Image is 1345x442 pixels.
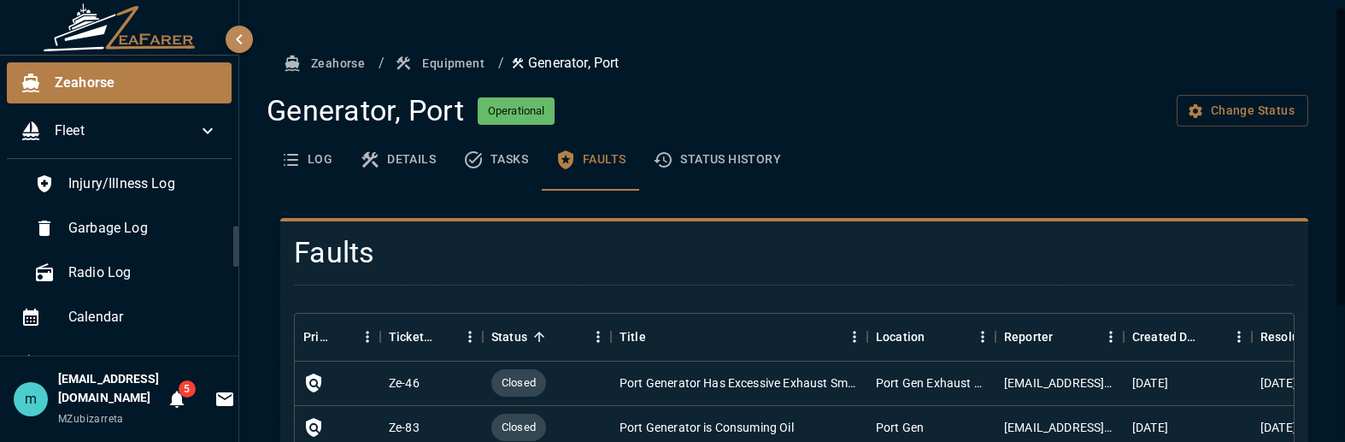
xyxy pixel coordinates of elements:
[389,313,433,361] div: Ticket #
[179,380,196,398] span: 5
[294,235,1125,271] h4: Faults
[1004,419,1115,436] div: jtouchton19@protonmail.com
[433,325,457,349] button: Sort
[449,129,542,191] button: Tasks
[491,420,546,436] span: Closed
[355,324,380,350] button: Menu
[527,325,551,349] button: Sort
[1004,313,1053,361] div: Reporter
[58,413,124,425] span: MZubizarreta
[1132,313,1202,361] div: Created Date
[620,374,859,392] div: Port Generator Has Excessive Exhaust Smoke
[208,382,242,416] button: Invitations
[491,313,527,361] div: Status
[491,375,546,392] span: Closed
[68,351,222,372] span: Checklists
[267,129,346,191] button: Log
[925,325,949,349] button: Sort
[331,325,355,349] button: Sort
[379,53,385,74] li: /
[380,313,483,361] div: Ticket #
[7,297,236,338] div: Calendar
[58,370,160,408] h6: [EMAIL_ADDRESS][DOMAIN_NAME]
[1202,325,1226,349] button: Sort
[280,48,372,80] button: Zeahorse
[43,3,197,51] img: ZeaFarer Logo
[389,374,420,392] div: Ze-46
[542,129,639,191] button: Faults
[267,93,464,129] h4: Generator, Port
[68,218,222,239] span: Garbage Log
[876,419,924,436] div: Port Gen
[1124,313,1252,361] div: Created Date
[511,53,619,74] p: Generator, Port
[389,419,420,436] div: Ze-83
[346,129,449,191] button: Details
[1004,374,1115,392] div: jtouchton19@protonmail.com
[68,307,222,327] span: Calendar
[1098,324,1124,350] button: Menu
[620,419,794,436] div: Port Generator is Consuming Oil
[391,48,491,80] button: Equipment
[21,208,236,249] div: Garbage Log
[7,341,236,382] div: Checklists
[1053,325,1077,349] button: Sort
[267,129,1308,191] div: basic tabs example
[1132,374,1168,392] div: 3/17/2025
[303,313,331,361] div: Priority
[876,313,925,361] div: Location
[1132,419,1168,436] div: 4/5/2025
[996,313,1124,361] div: Reporter
[585,324,611,350] button: Menu
[842,324,867,350] button: Menu
[876,374,987,392] div: Port Gen Exhaust Tip
[1260,374,1343,392] div: 4/3/2025, 7:45 PM
[21,252,236,293] div: Radio Log
[620,313,646,361] div: Title
[970,324,996,350] button: Menu
[457,324,483,350] button: Menu
[21,163,236,204] div: Injury/Illness Log
[639,129,795,191] button: Status History
[55,73,218,93] span: Zeahorse
[483,313,611,361] div: Status
[7,110,232,151] div: Fleet
[295,313,380,361] div: Priority
[55,121,197,141] span: Fleet
[498,53,504,74] li: /
[867,313,996,361] div: Location
[68,262,222,283] span: Radio Log
[7,62,232,103] div: Zeahorse
[646,325,670,349] button: Sort
[478,103,555,120] span: Operational
[1177,95,1308,127] button: Change equipment status
[160,382,194,416] button: Notifications
[68,174,222,194] span: Injury/Illness Log
[1226,324,1252,350] button: Menu
[611,313,867,361] div: Title
[14,382,48,416] div: m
